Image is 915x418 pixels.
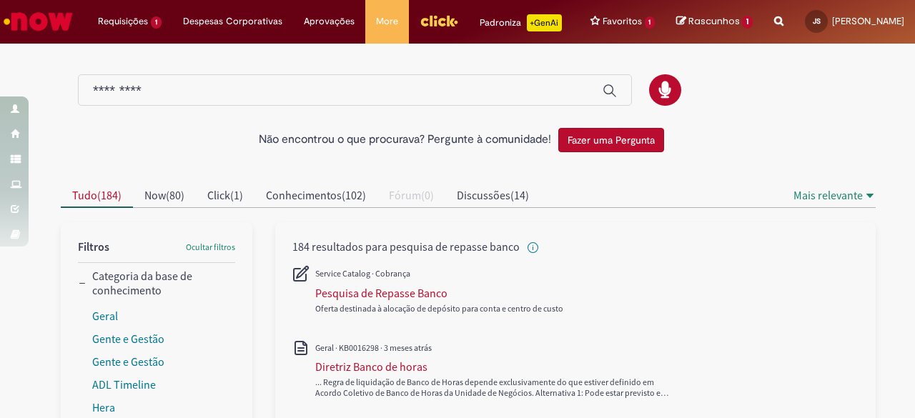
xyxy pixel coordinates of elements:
span: Despesas Corporativas [183,14,282,29]
img: click_logo_yellow_360x200.png [420,10,458,31]
a: Rascunhos [676,15,753,29]
span: 1 [645,16,656,29]
p: +GenAi [527,14,562,31]
span: More [376,14,398,29]
img: ServiceNow [1,7,75,36]
span: [PERSON_NAME] [832,15,904,27]
button: Fazer uma Pergunta [558,128,664,152]
span: 1 [151,16,162,29]
span: Requisições [98,14,148,29]
div: Padroniza [480,14,562,31]
span: 1 [742,16,753,29]
span: JS [813,16,821,26]
span: Rascunhos [688,14,740,28]
h2: Não encontrou o que procurava? Pergunte à comunidade! [259,134,551,146]
span: Aprovações [304,14,355,29]
span: Favoritos [603,14,642,29]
